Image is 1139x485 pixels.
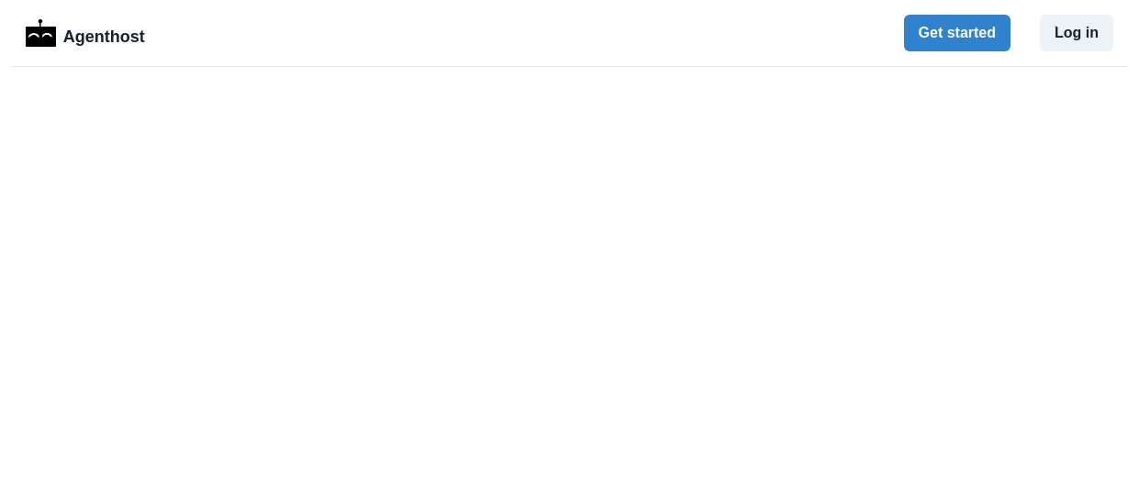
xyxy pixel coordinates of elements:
[904,15,1011,51] button: Get started
[26,17,145,50] a: LogoAgenthost
[63,17,145,50] p: Agenthost
[26,19,56,47] img: Logo
[1040,15,1113,51] button: Log in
